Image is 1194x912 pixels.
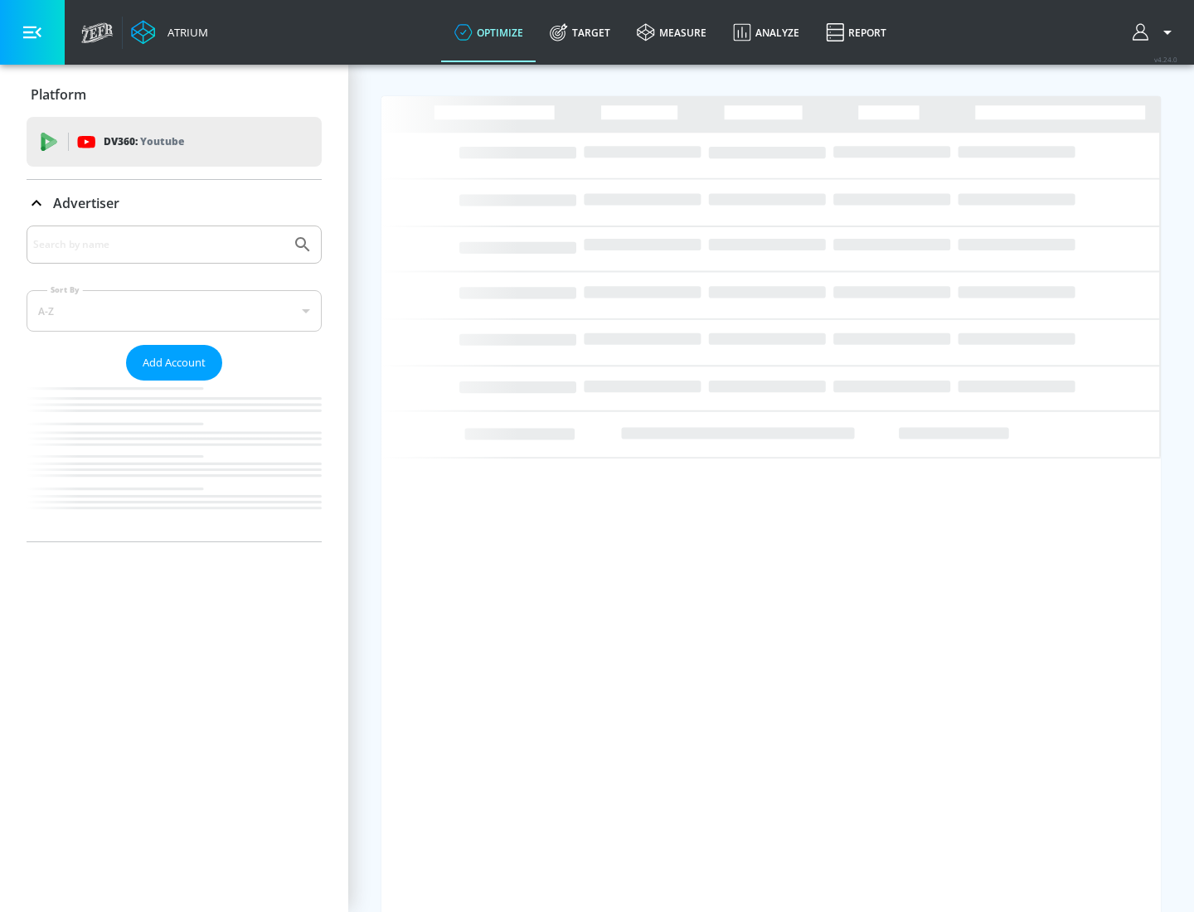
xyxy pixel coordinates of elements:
a: measure [624,2,720,62]
button: Add Account [126,345,222,381]
span: v 4.24.0 [1154,55,1177,64]
nav: list of Advertiser [27,381,322,541]
div: Advertiser [27,226,322,541]
a: Target [536,2,624,62]
p: Youtube [140,133,184,150]
div: Advertiser [27,180,322,226]
a: Atrium [131,20,208,45]
a: Analyze [720,2,813,62]
a: Report [813,2,900,62]
span: Add Account [143,353,206,372]
div: Platform [27,71,322,118]
p: DV360: [104,133,184,151]
p: Advertiser [53,194,119,212]
input: Search by name [33,234,284,255]
label: Sort By [47,284,83,295]
div: Atrium [161,25,208,40]
a: optimize [441,2,536,62]
div: A-Z [27,290,322,332]
p: Platform [31,85,86,104]
div: DV360: Youtube [27,117,322,167]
